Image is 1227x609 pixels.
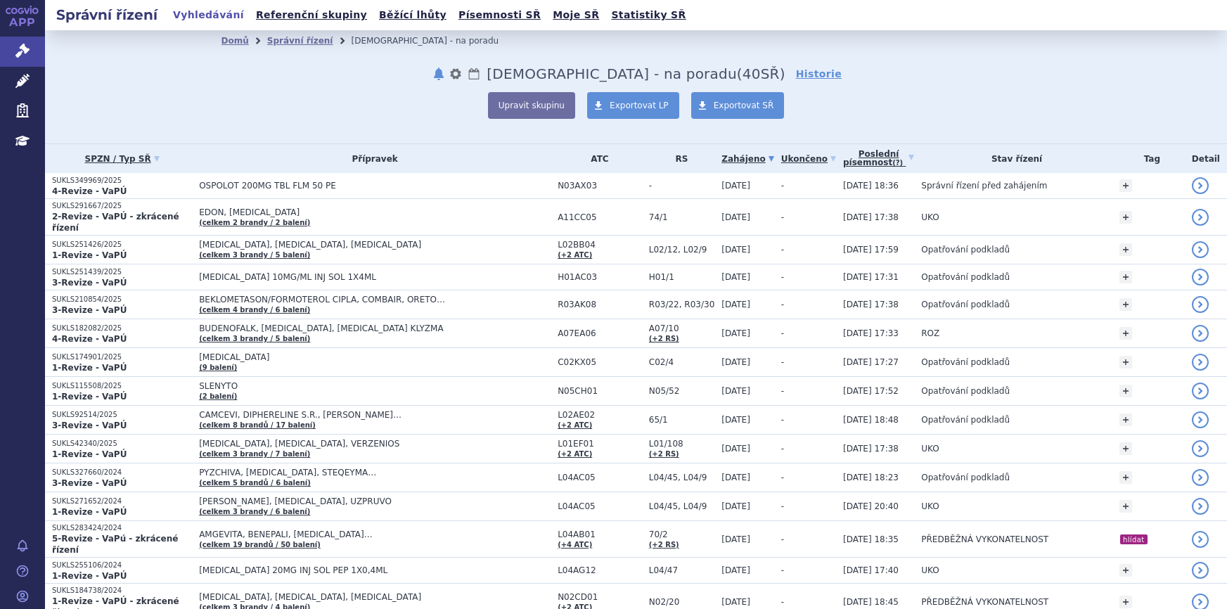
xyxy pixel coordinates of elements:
[587,92,679,119] a: Exportovat LP
[449,65,463,82] button: nastavení
[192,144,551,173] th: Přípravek
[199,565,551,575] span: [MEDICAL_DATA] 20MG INJ SOL PEP 1X0,4ML
[199,240,551,250] span: [MEDICAL_DATA], [MEDICAL_DATA], [MEDICAL_DATA]
[921,501,939,511] span: UKO
[721,473,750,482] span: [DATE]
[721,272,750,282] span: [DATE]
[721,415,750,425] span: [DATE]
[199,450,310,458] a: (celkem 3 brandy / 7 balení)
[721,501,750,511] span: [DATE]
[52,410,192,420] p: SUKLS92514/2025
[843,272,899,282] span: [DATE] 17:31
[843,534,899,544] span: [DATE] 18:35
[649,501,714,511] span: L04/45, L04/9
[488,92,575,119] button: Upravit skupinu
[1119,211,1132,224] a: +
[721,328,750,338] span: [DATE]
[781,501,784,511] span: -
[52,534,178,555] strong: 5-Revize - VaPú - zkrácené řízení
[252,6,371,25] a: Referenční skupiny
[199,323,551,333] span: BUDENOFALK, [MEDICAL_DATA], [MEDICAL_DATA] KLYZMA
[1119,179,1132,192] a: +
[199,364,237,371] a: (9 balení)
[649,357,714,367] span: C02/4
[52,201,192,211] p: SUKLS291667/2025
[199,541,321,549] a: (celkem 19 brandů / 50 balení)
[199,439,551,449] span: [MEDICAL_DATA], [MEDICAL_DATA], VERZENIOS
[843,473,899,482] span: [DATE] 18:23
[52,468,192,477] p: SUKLS327660/2024
[199,272,551,282] span: [MEDICAL_DATA] 10MG/ML INJ SOL 1X4ML
[781,565,784,575] span: -
[743,65,761,82] span: 40
[721,565,750,575] span: [DATE]
[199,335,310,342] a: (celkem 3 brandy / 5 balení)
[921,534,1048,544] span: PŘEDBĚŽNÁ VYKONATELNOST
[892,159,903,167] abbr: (?)
[558,328,642,338] span: A07EA06
[721,181,750,191] span: [DATE]
[921,415,1010,425] span: Opatřování podkladů
[737,65,785,82] span: ( SŘ)
[558,450,592,458] a: (+2 ATC)
[375,6,451,25] a: Běžící lhůty
[52,267,192,277] p: SUKLS251439/2025
[781,181,784,191] span: -
[649,415,714,425] span: 65/1
[843,444,899,454] span: [DATE] 17:38
[1119,414,1132,426] a: +
[649,530,714,539] span: 70/2
[1192,209,1209,226] a: detail
[649,541,679,549] a: (+2 RS)
[649,565,714,575] span: L04/47
[199,352,551,362] span: [MEDICAL_DATA]
[1192,531,1209,548] a: detail
[1119,243,1132,256] a: +
[649,386,714,396] span: N05/52
[781,597,784,607] span: -
[649,181,714,191] span: -
[721,357,750,367] span: [DATE]
[52,586,192,596] p: SUKLS184738/2024
[52,478,127,488] strong: 3-Revize - VaPÚ
[558,357,642,367] span: C02KX05
[843,386,899,396] span: [DATE] 17:52
[843,181,899,191] span: [DATE] 18:36
[1185,144,1227,173] th: Detail
[558,421,592,429] a: (+2 ATC)
[781,245,784,255] span: -
[781,357,784,367] span: -
[558,473,642,482] span: L04AC05
[1192,177,1209,194] a: detail
[467,65,481,82] a: Lhůty
[1119,471,1132,484] a: +
[199,530,551,539] span: AMGEVITA, BENEPALI, [MEDICAL_DATA]…
[921,597,1048,607] span: PŘEDBĚŽNÁ VYKONATELNOST
[649,473,714,482] span: L04/45, L04/9
[921,245,1010,255] span: Opatřování podkladů
[781,415,784,425] span: -
[1192,269,1209,286] a: detail
[781,386,784,396] span: -
[781,272,784,282] span: -
[721,245,750,255] span: [DATE]
[649,335,679,342] a: (+2 RS)
[52,186,127,196] strong: 4-Revize - VaPÚ
[921,473,1010,482] span: Opatřování podkladů
[1112,144,1185,173] th: Tag
[52,278,127,288] strong: 3-Revize - VaPÚ
[558,212,642,222] span: A11CC05
[558,592,642,602] span: N02CD01
[221,36,249,46] a: Domů
[610,101,669,110] span: Exportovat LP
[642,144,714,173] th: RS
[52,392,127,402] strong: 1-Revize - VaPÚ
[52,449,127,459] strong: 1-Revize - VaPÚ
[781,444,784,454] span: -
[558,386,642,396] span: N05CH01
[1192,469,1209,486] a: detail
[714,101,774,110] span: Exportovat SŘ
[649,300,714,309] span: R03/22, R03/30
[432,65,446,82] button: notifikace
[1192,562,1209,579] a: detail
